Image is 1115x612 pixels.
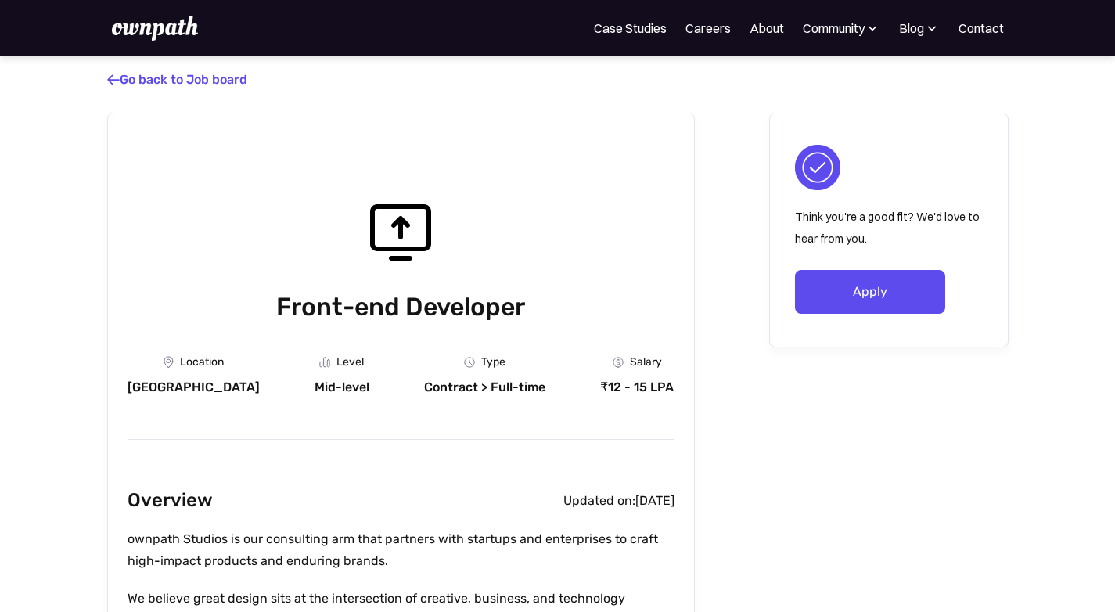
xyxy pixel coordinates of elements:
img: Clock Icon - Job Board X Webflow Template [464,357,475,368]
div: [GEOGRAPHIC_DATA] [128,380,260,395]
img: Money Icon - Job Board X Webflow Template [613,357,624,368]
div: Blog [899,19,924,38]
a: About [750,19,784,38]
a: Case Studies [594,19,667,38]
div: Community [803,19,865,38]
a: Contact [959,19,1004,38]
div: [DATE] [635,493,674,509]
div: Contract > Full-time [424,380,545,395]
h2: Overview [128,485,213,516]
div: Blog [899,19,940,38]
a: Go back to Job board [107,72,247,87]
a: Apply [795,270,945,314]
h1: Front-end Developer [128,289,674,325]
div: ₹12 - 15 LPA [600,380,674,395]
a: Careers [685,19,731,38]
div: Level [336,356,364,369]
div: Mid-level [315,380,369,395]
div: Type [481,356,505,369]
div: Location [180,356,224,369]
div: Updated on: [563,493,635,509]
div: Community [803,19,880,38]
img: Graph Icon - Job Board X Webflow Template [319,357,330,368]
p: ownpath Studios is our consulting arm that partners with startups and enterprises to craft high-i... [128,528,674,572]
p: Think you're a good fit? We'd love to hear from you. [795,206,983,250]
div: Salary [630,356,662,369]
span:  [107,72,120,88]
img: Location Icon - Job Board X Webflow Template [164,356,174,369]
